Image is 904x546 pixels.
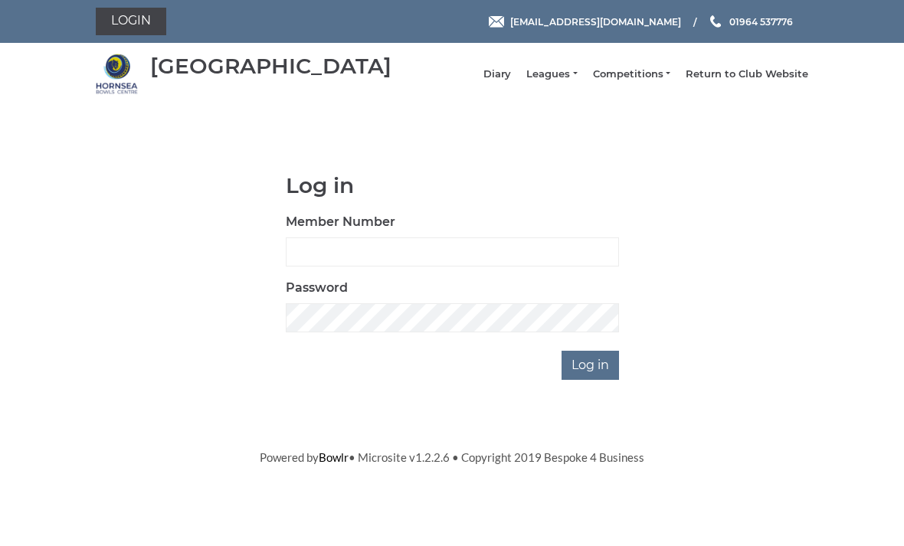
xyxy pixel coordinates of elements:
[319,450,349,464] a: Bowlr
[96,53,138,95] img: Hornsea Bowls Centre
[708,15,793,29] a: Phone us 01964 537776
[483,67,511,81] a: Diary
[686,67,808,81] a: Return to Club Website
[489,15,681,29] a: Email [EMAIL_ADDRESS][DOMAIN_NAME]
[286,279,348,297] label: Password
[489,16,504,28] img: Email
[593,67,670,81] a: Competitions
[150,54,391,78] div: [GEOGRAPHIC_DATA]
[286,213,395,231] label: Member Number
[710,15,721,28] img: Phone us
[510,15,681,27] span: [EMAIL_ADDRESS][DOMAIN_NAME]
[562,351,619,380] input: Log in
[260,450,644,464] span: Powered by • Microsite v1.2.2.6 • Copyright 2019 Bespoke 4 Business
[96,8,166,35] a: Login
[526,67,577,81] a: Leagues
[729,15,793,27] span: 01964 537776
[286,174,619,198] h1: Log in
